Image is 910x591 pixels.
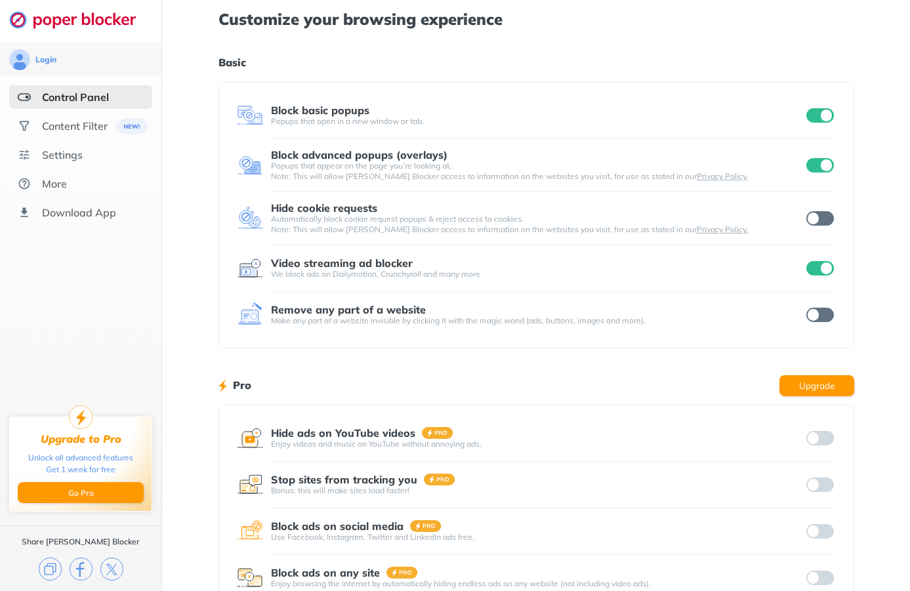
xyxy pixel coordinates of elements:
img: settings.svg [18,148,31,161]
div: Enjoy videos and music on YouTube without annoying ads. [271,439,804,449]
img: feature icon [237,518,263,544]
img: features-selected.svg [18,91,31,104]
div: Use Facebook, Instagram, Twitter and LinkedIn ads free. [271,532,804,542]
div: Share [PERSON_NAME] Blocker [22,537,140,547]
img: feature icon [237,425,263,451]
div: Download App [42,206,116,219]
div: Popups that open in a new window or tab. [271,116,804,127]
img: feature icon [237,152,263,178]
img: pro-badge.svg [386,567,418,579]
div: Automatically block cookie request popups & reject access to cookies. Note: This will allow [PERS... [271,214,804,235]
a: Privacy Policy. [697,171,748,181]
div: We block ads on Dailymotion, Crunchyroll and many more [271,269,804,279]
img: logo-webpage.svg [9,10,150,29]
div: Stop sites from tracking you [271,474,417,485]
img: feature icon [237,102,263,129]
button: Go Pro [18,482,144,503]
img: feature icon [237,302,263,328]
div: Block ads on any site [271,567,380,579]
img: social.svg [18,119,31,132]
h1: Basic [218,54,854,71]
div: Video streaming ad blocker [271,257,413,269]
img: about.svg [18,177,31,190]
div: Remove any part of a website [271,304,426,316]
div: Hide ads on YouTube videos [271,427,415,439]
img: menuBanner.svg [115,118,148,134]
img: pro-badge.svg [422,427,453,439]
img: pro-badge.svg [410,520,442,532]
img: x.svg [100,558,123,581]
div: Enjoy browsing the internet by automatically hiding endless ads on any website (not including vid... [271,579,804,589]
div: Block advanced popups (overlays) [271,149,447,161]
div: Upgrade to Pro [41,433,121,445]
img: download-app.svg [18,206,31,219]
div: Popups that appear on the page you’re looking at. Note: This will allow [PERSON_NAME] Blocker acc... [271,161,804,182]
div: Block basic popups [271,104,369,116]
div: Hide cookie requests [271,202,377,214]
img: pro-badge.svg [424,474,455,485]
div: Unlock all advanced features [28,452,133,464]
img: avatar.svg [9,49,30,70]
div: Make any part of a website invisible by clicking it with the magic wand (ads, buttons, images and... [271,316,804,326]
h1: Customize your browsing experience [218,10,854,28]
a: Privacy Policy. [697,224,748,234]
img: feature icon [237,565,263,591]
div: Bonus: this will make sites load faster! [271,485,804,496]
img: upgrade-to-pro.svg [69,405,93,429]
img: feature icon [237,205,263,232]
img: lighting bolt [218,378,227,394]
div: Login [35,54,56,65]
div: Settings [42,148,83,161]
img: copy.svg [39,558,62,581]
div: Get 1 week for free [46,464,115,476]
div: Block ads on social media [271,520,403,532]
button: Upgrade [779,375,854,396]
h1: Pro [233,377,251,394]
div: More [42,177,67,190]
img: feature icon [237,472,263,498]
div: Content Filter [42,119,108,132]
div: Control Panel [42,91,109,104]
img: facebook.svg [70,558,93,581]
img: feature icon [237,255,263,281]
